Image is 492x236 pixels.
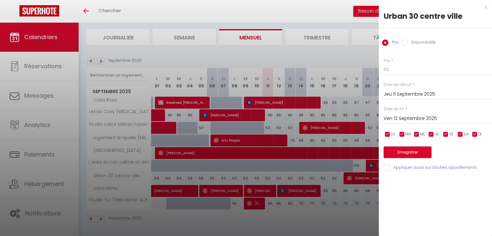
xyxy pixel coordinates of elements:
label: Prix [384,58,390,64]
span: JE [434,131,439,137]
button: Ouvrir le widget de chat LiveChat [5,3,25,22]
button: Enregistrer [384,146,432,158]
label: Date de fin [384,106,404,112]
span: ME [420,131,425,137]
div: Urban 30 centre ville [384,11,487,21]
div: x [379,3,487,11]
span: MA [405,131,411,137]
label: Prix [388,39,398,47]
span: DI [478,131,482,137]
label: Disponibilité [408,39,436,47]
span: SA [464,131,469,137]
span: LU [391,131,395,137]
label: Date de début [384,82,411,88]
span: VE [449,131,454,137]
